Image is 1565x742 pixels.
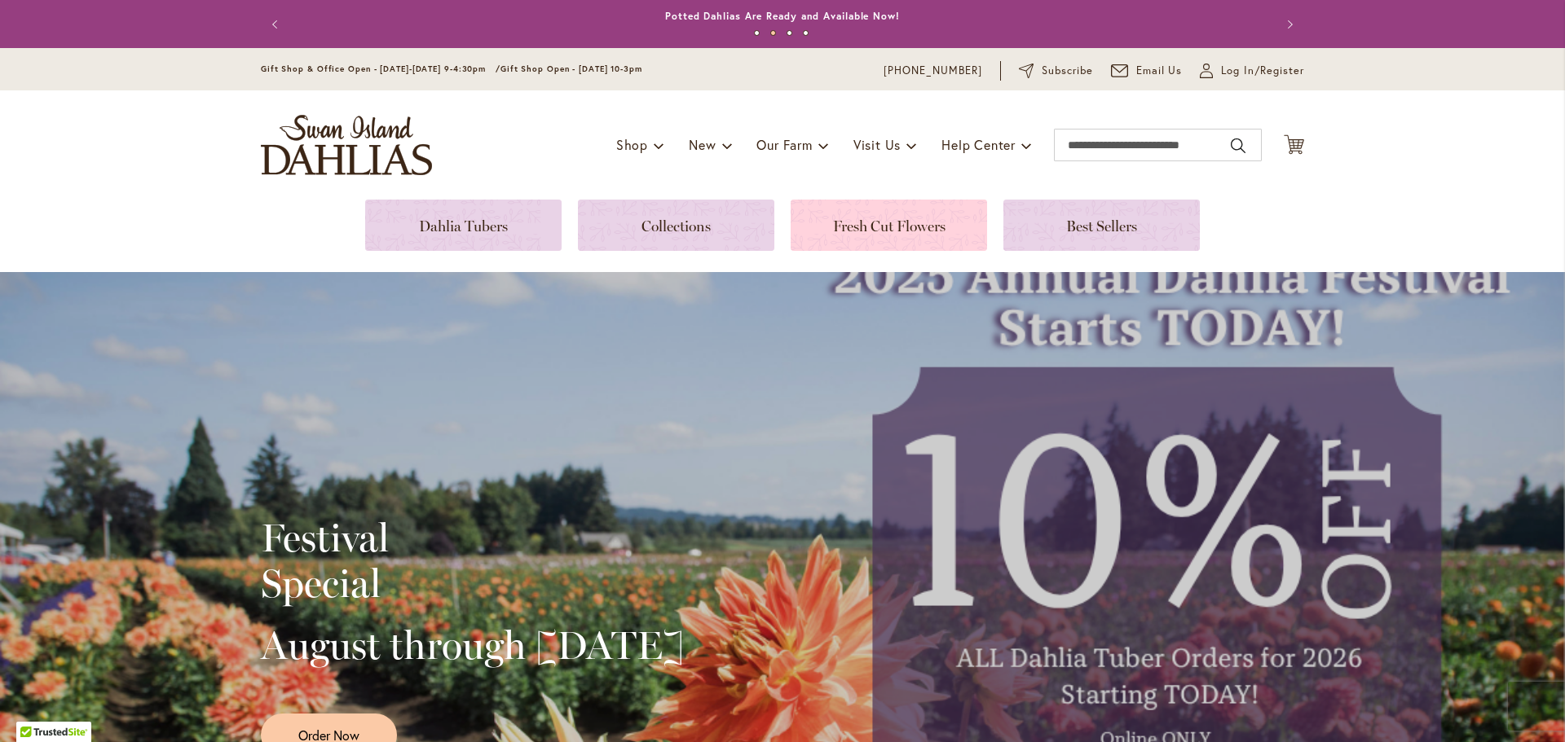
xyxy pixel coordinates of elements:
[261,64,500,74] span: Gift Shop & Office Open - [DATE]-[DATE] 9-4:30pm /
[500,64,642,74] span: Gift Shop Open - [DATE] 10-3pm
[261,515,684,606] h2: Festival Special
[261,8,293,41] button: Previous
[770,30,776,36] button: 2 of 4
[261,115,432,175] a: store logo
[1019,63,1093,79] a: Subscribe
[1042,63,1093,79] span: Subscribe
[1111,63,1183,79] a: Email Us
[941,136,1016,153] span: Help Center
[787,30,792,36] button: 3 of 4
[853,136,901,153] span: Visit Us
[754,30,760,36] button: 1 of 4
[665,10,900,22] a: Potted Dahlias Are Ready and Available Now!
[803,30,809,36] button: 4 of 4
[1136,63,1183,79] span: Email Us
[1272,8,1304,41] button: Next
[689,136,716,153] span: New
[1200,63,1304,79] a: Log In/Register
[884,63,982,79] a: [PHONE_NUMBER]
[756,136,812,153] span: Our Farm
[1221,63,1304,79] span: Log In/Register
[261,622,684,668] h2: August through [DATE]
[616,136,648,153] span: Shop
